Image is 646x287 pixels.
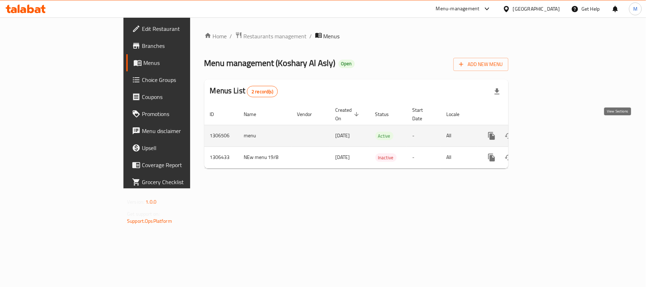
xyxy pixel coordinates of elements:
span: Branches [142,42,226,50]
a: Restaurants management [235,32,307,41]
div: Inactive [375,153,397,162]
span: Upsell [142,144,226,152]
table: enhanced table [204,104,557,169]
span: Vendor [297,110,321,118]
a: Coupons [126,88,231,105]
a: Coverage Report [126,156,231,173]
span: Menus [324,32,340,40]
button: Add New Menu [453,58,508,71]
button: more [483,149,500,166]
span: [DATE] [336,153,350,162]
span: Open [338,61,355,67]
span: Name [244,110,266,118]
span: Menu management ( Koshary Al Asly ) [204,55,336,71]
span: Menu disclaimer [142,127,226,135]
div: Total records count [247,86,278,97]
span: Promotions [142,110,226,118]
span: Get support on: [127,209,160,219]
span: Edit Restaurant [142,24,226,33]
div: Export file [488,83,506,100]
td: - [407,147,441,168]
span: Start Date [413,106,432,123]
span: Created On [336,106,361,123]
th: Actions [477,104,557,125]
span: Restaurants management [244,32,307,40]
span: 2 record(s) [247,88,277,95]
span: Coupons [142,93,226,101]
span: 1.0.0 [145,197,156,206]
span: [DATE] [336,131,350,140]
a: Upsell [126,139,231,156]
a: Menu disclaimer [126,122,231,139]
a: Menus [126,54,231,71]
span: Inactive [375,154,397,162]
span: Coverage Report [142,161,226,169]
span: ID [210,110,223,118]
span: Status [375,110,398,118]
li: / [310,32,312,40]
nav: breadcrumb [204,32,508,41]
span: Add New Menu [459,60,503,69]
a: Branches [126,37,231,54]
span: Version: [127,197,144,206]
span: Locale [447,110,469,118]
td: All [441,125,477,147]
span: Choice Groups [142,76,226,84]
button: more [483,127,500,144]
a: Promotions [126,105,231,122]
a: Grocery Checklist [126,173,231,191]
td: NEw menu 19/8 [238,147,292,168]
a: Support.OpsPlatform [127,216,172,226]
h2: Menus List [210,85,278,97]
span: Active [375,132,393,140]
td: - [407,125,441,147]
a: Edit Restaurant [126,20,231,37]
div: [GEOGRAPHIC_DATA] [513,5,560,13]
span: M [633,5,637,13]
div: Menu-management [436,5,480,13]
button: Change Status [500,149,517,166]
span: Grocery Checklist [142,178,226,186]
td: menu [238,125,292,147]
span: Menus [143,59,226,67]
a: Choice Groups [126,71,231,88]
div: Open [338,60,355,68]
td: All [441,147,477,168]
